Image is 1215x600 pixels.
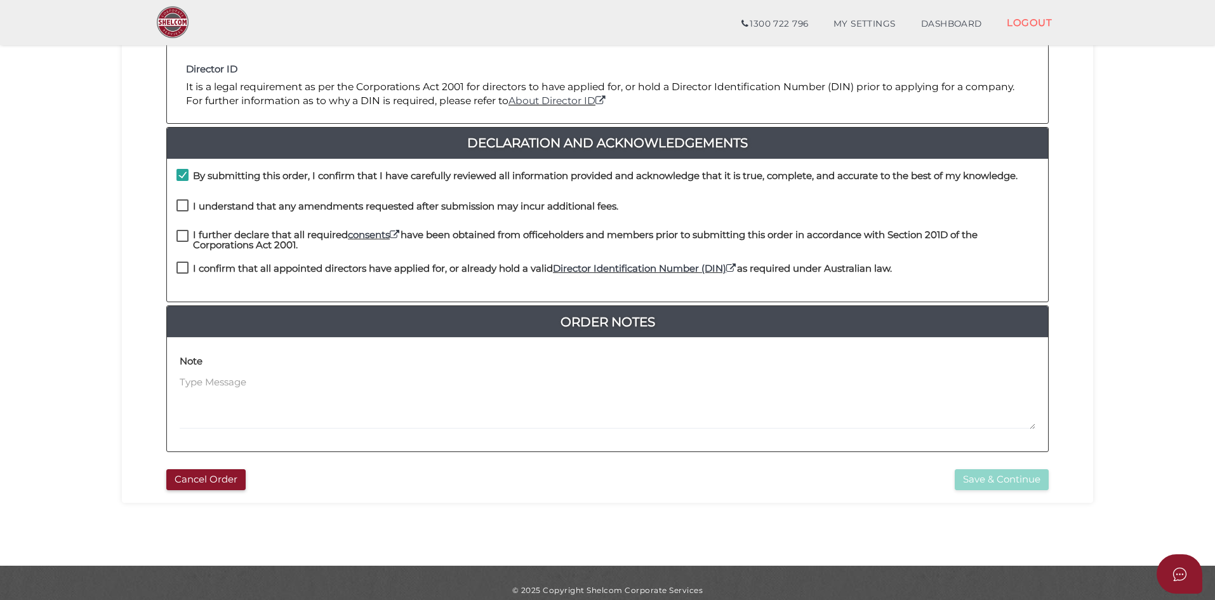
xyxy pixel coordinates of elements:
h4: I understand that any amendments requested after submission may incur additional fees. [193,201,618,212]
h4: By submitting this order, I confirm that I have carefully reviewed all information provided and a... [193,171,1018,182]
h4: I confirm that all appointed directors have applied for, or already hold a valid as required unde... [193,263,892,274]
a: 1300 722 796 [729,11,821,37]
a: consents [348,229,401,241]
a: DASHBOARD [908,11,995,37]
a: Declaration And Acknowledgements [167,133,1048,153]
button: Cancel Order [166,469,246,490]
h4: I further declare that all required have been obtained from officeholders and members prior to su... [193,230,1039,251]
button: Save & Continue [955,469,1049,490]
a: Order Notes [167,312,1048,332]
a: Director Identification Number (DIN) [553,262,737,274]
p: It is a legal requirement as per the Corporations Act 2001 for directors to have applied for, or ... [186,80,1029,109]
a: About Director ID [508,95,607,107]
h4: Director ID [186,64,1029,75]
button: Open asap [1157,554,1202,594]
div: © 2025 Copyright Shelcom Corporate Services [131,585,1084,596]
a: MY SETTINGS [821,11,908,37]
h4: Note [180,356,202,367]
a: LOGOUT [994,10,1065,36]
